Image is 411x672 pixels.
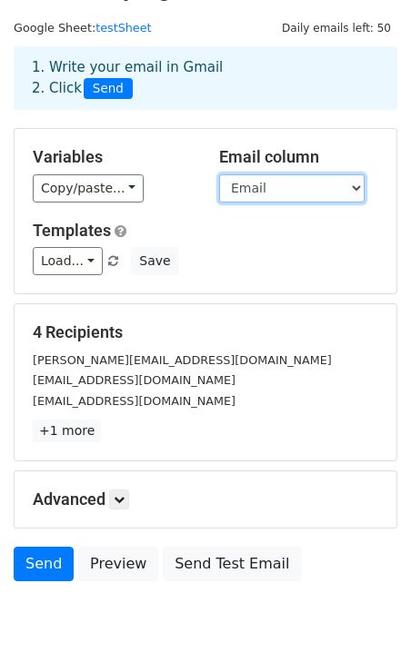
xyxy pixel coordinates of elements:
[276,21,397,35] a: Daily emails left: 50
[14,21,152,35] small: Google Sheet:
[33,489,378,509] h5: Advanced
[163,547,301,581] a: Send Test Email
[131,247,178,275] button: Save
[33,247,103,275] a: Load...
[219,147,378,167] h5: Email column
[33,420,101,442] a: +1 more
[33,373,236,387] small: [EMAIL_ADDRESS][DOMAIN_NAME]
[33,147,192,167] h5: Variables
[33,353,332,367] small: [PERSON_NAME][EMAIL_ADDRESS][DOMAIN_NAME]
[14,547,74,581] a: Send
[78,547,158,581] a: Preview
[84,78,133,100] span: Send
[276,18,397,38] span: Daily emails left: 50
[33,221,111,240] a: Templates
[320,585,411,672] iframe: Chat Widget
[95,21,151,35] a: testSheet
[33,394,236,408] small: [EMAIL_ADDRESS][DOMAIN_NAME]
[18,57,393,99] div: 1. Write your email in Gmail 2. Click
[33,174,144,203] a: Copy/paste...
[33,322,378,342] h5: 4 Recipients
